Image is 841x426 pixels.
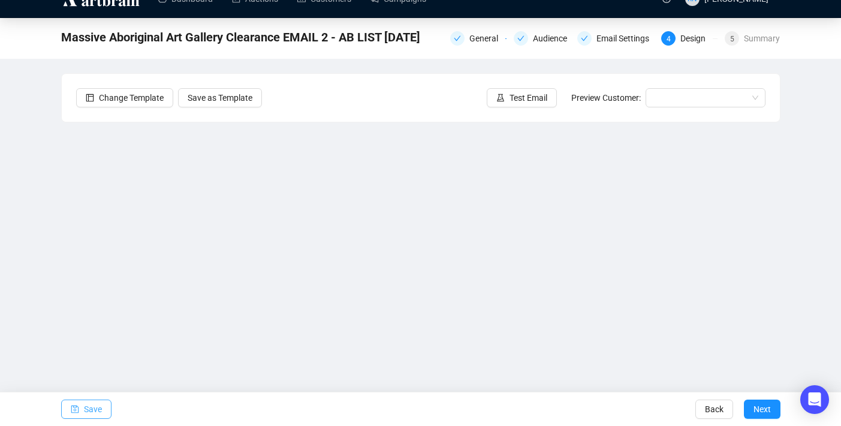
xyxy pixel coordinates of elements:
[577,31,654,46] div: Email Settings
[514,31,570,46] div: Audience
[725,31,780,46] div: 5Summary
[99,91,164,104] span: Change Template
[469,31,505,46] div: General
[800,385,829,414] div: Open Intercom Messenger
[661,31,718,46] div: 4Design
[178,88,262,107] button: Save as Template
[188,91,252,104] span: Save as Template
[705,392,724,426] span: Back
[744,400,780,419] button: Next
[84,392,102,426] span: Save
[487,88,557,107] button: Test Email
[510,91,547,104] span: Test Email
[61,400,111,419] button: Save
[744,31,780,46] div: Summary
[667,35,671,43] span: 4
[695,400,733,419] button: Back
[730,35,734,43] span: 5
[680,31,713,46] div: Design
[86,94,94,102] span: layout
[596,31,656,46] div: Email Settings
[517,35,525,42] span: check
[571,93,641,103] span: Preview Customer:
[76,88,173,107] button: Change Template
[61,28,420,47] span: Massive Aboriginal Art Gallery Clearance EMAIL 2 - AB LIST 15.10.25
[454,35,461,42] span: check
[450,31,507,46] div: General
[496,94,505,102] span: experiment
[753,392,771,426] span: Next
[533,31,574,46] div: Audience
[581,35,588,42] span: check
[71,405,79,413] span: save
